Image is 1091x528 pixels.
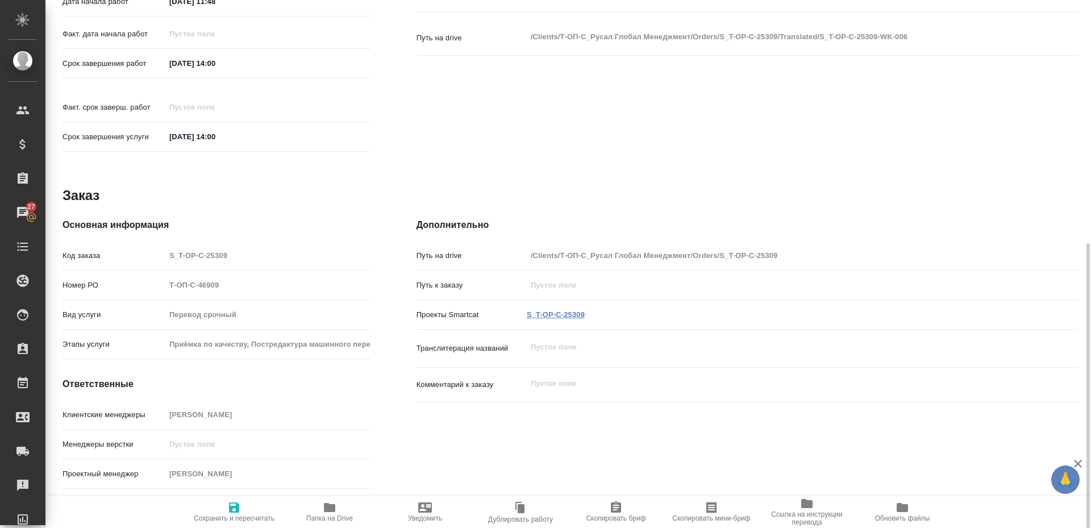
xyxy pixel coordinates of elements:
span: Скопировать бриф [586,514,646,522]
p: Факт. срок заверш. работ [63,102,165,113]
h2: Заказ [63,186,99,205]
a: S_T-OP-C-25309 [527,310,585,319]
input: Пустое поле [165,277,371,293]
button: Сохранить и пересчитать [186,496,282,528]
button: Дублировать работу [473,496,568,528]
span: Сохранить и пересчитать [194,514,274,522]
p: Вид услуги [63,309,165,321]
p: Этапы услуги [63,339,165,350]
input: Пустое поле [165,406,371,423]
span: Дублировать работу [488,515,553,523]
span: 🙏 [1056,468,1075,492]
p: Путь к заказу [417,280,527,291]
input: Пустое поле [527,247,1023,264]
span: Обновить файлы [875,514,930,522]
input: Пустое поле [165,436,371,452]
input: Пустое поле [165,26,265,42]
p: Транслитерация названий [417,343,527,354]
p: Комментарий к заказу [417,379,527,390]
input: Пустое поле [527,277,1023,293]
input: Пустое поле [165,306,371,323]
span: 27 [20,201,42,213]
button: Скопировать бриф [568,496,664,528]
p: Клиентские менеджеры [63,409,165,421]
span: Уведомить [408,514,442,522]
h4: Дополнительно [417,218,1078,232]
p: Проекты Smartcat [417,309,527,321]
p: Код заказа [63,250,165,261]
p: Проектный менеджер [63,468,165,480]
p: Номер РО [63,280,165,291]
p: Менеджеры верстки [63,439,165,450]
h4: Ответственные [63,377,371,391]
input: Пустое поле [165,336,371,352]
p: Срок завершения услуги [63,131,165,143]
button: Уведомить [377,496,473,528]
button: Скопировать мини-бриф [664,496,759,528]
span: Папка на Drive [306,514,353,522]
textarea: /Clients/Т-ОП-С_Русал Глобал Менеджмент/Orders/S_T-OP-C-25309/Translated/S_T-OP-C-25309-WK-006 [527,27,1023,47]
button: Папка на Drive [282,496,377,528]
input: ✎ Введи что-нибудь [165,128,265,145]
p: Срок завершения работ [63,58,165,69]
input: Пустое поле [165,247,371,264]
p: Факт. дата начала работ [63,28,165,40]
h4: Основная информация [63,218,371,232]
input: ✎ Введи что-нибудь [165,55,265,72]
button: Обновить файлы [855,496,950,528]
button: Ссылка на инструкции перевода [759,496,855,528]
p: Путь на drive [417,250,527,261]
span: Скопировать мини-бриф [672,514,750,522]
input: Пустое поле [165,99,265,115]
p: Путь на drive [417,32,527,44]
input: Пустое поле [165,465,371,482]
span: Ссылка на инструкции перевода [766,510,848,526]
a: 27 [3,198,43,227]
button: 🙏 [1051,465,1080,494]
